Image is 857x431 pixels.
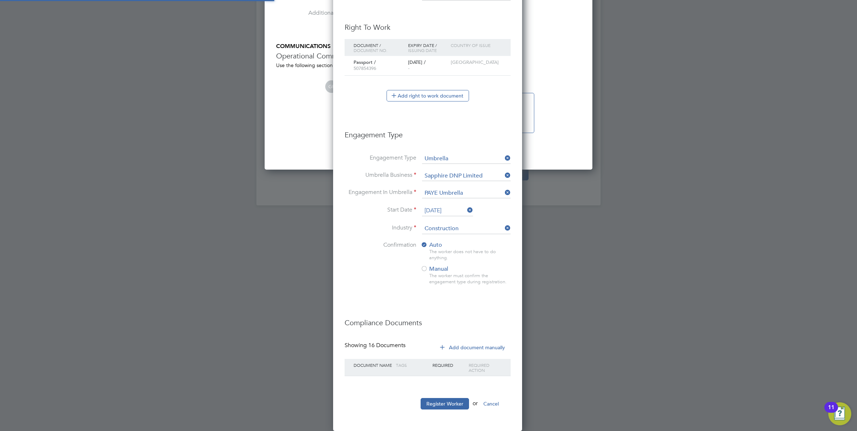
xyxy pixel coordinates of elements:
span: Issuing Date [408,47,437,53]
label: Industry [345,224,416,232]
span: GR [325,80,338,93]
h3: Right To Work [345,23,511,32]
input: Select one [422,154,511,164]
div: Document / [352,39,406,56]
input: Search for... [422,223,511,234]
label: Start Date [345,206,416,214]
div: Required [431,359,467,371]
div: Use the following section to share any operational communications between Supply Chain participants. [276,62,581,68]
span: Auto [421,241,442,248]
div: Tags [394,359,431,371]
div: Country of issue [449,39,503,51]
span: 507854396 [354,65,376,71]
div: The worker must confirm the engagement type during registration. [429,273,510,285]
button: Open Resource Center, 11 new notifications [828,402,851,425]
label: Engagement Type [345,154,416,162]
label: Engagement In Umbrella [345,189,416,196]
span: 16 Documents [368,342,406,349]
div: [DATE] / [406,56,449,75]
span: - [408,65,409,71]
li: or [345,398,511,417]
label: Additional H&S [276,9,348,17]
h5: COMMUNICATIONS [276,43,581,50]
button: Add document manually [435,342,511,353]
input: Select one [422,205,473,216]
span: Document no. [354,47,387,53]
h3: Operational Communications [276,51,581,61]
div: The worker does not have to do anything. [429,249,510,261]
div: Showing [345,342,407,349]
button: Add right to work document [387,90,469,101]
span: Manual [421,265,448,273]
div: Passport / [352,56,406,75]
button: Cancel [478,398,505,409]
input: Search for... [422,171,511,181]
label: Umbrella Business [345,171,416,179]
h3: Compliance Documents [345,311,511,327]
h3: Engagement Type [345,123,511,139]
div: Document Name [352,359,394,371]
label: Confirmation [345,241,416,249]
div: Required Action [467,359,503,376]
div: [GEOGRAPHIC_DATA] [449,56,491,69]
input: Search for... [422,188,511,198]
button: Register Worker [421,398,469,409]
div: Expiry Date / [406,39,449,56]
div: 11 [828,407,834,417]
